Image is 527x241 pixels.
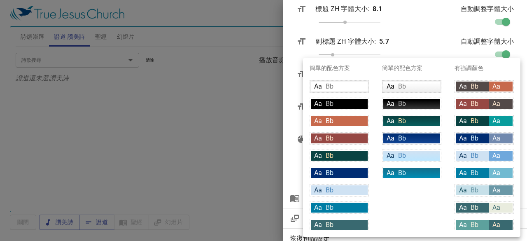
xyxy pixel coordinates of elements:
span: Aa [459,169,467,177]
span: Aa [459,134,467,142]
span: Bb [471,152,478,159]
span: Aa [314,169,322,177]
span: Bb [326,134,333,142]
span: Aa [387,134,394,142]
span: Aa [387,152,394,159]
span: Bb [326,82,333,90]
span: Bb [471,100,478,108]
span: Aa [492,100,500,108]
span: Aa [459,100,467,108]
li: 有強調顏色 [448,58,520,78]
span: Aa [387,169,394,177]
span: Aa [314,117,322,125]
span: Aa [459,221,467,229]
span: Aa [459,82,467,90]
span: Bb [398,82,406,90]
span: Aa [459,204,467,211]
span: Aa [314,204,322,211]
span: Aa [492,134,500,142]
li: 簡單的配色方案 [303,58,375,78]
span: Aa [492,82,500,90]
span: Bb [398,117,406,125]
span: Aa [314,186,322,194]
span: Bb [326,152,333,159]
span: Bb [471,169,478,177]
span: Aa [387,100,394,108]
span: Bb [471,204,478,211]
span: Bb [398,134,406,142]
span: Aa [314,221,322,229]
span: Aa [492,221,500,229]
span: Aa [492,169,500,177]
span: Aa [314,100,322,108]
span: Bb [471,82,478,90]
span: Bb [398,152,406,159]
span: Aa [492,152,500,159]
span: Bb [398,169,406,177]
span: Bb [471,186,478,194]
span: Aa [314,82,322,90]
span: Bb [471,117,478,125]
span: Aa [387,117,394,125]
span: Aa [459,152,467,159]
span: Bb [326,221,333,229]
span: Aa [387,82,394,90]
span: Aa [314,134,322,142]
span: Bb [326,100,333,108]
span: Aa [459,186,467,194]
span: Bb [326,204,333,211]
span: Bb [471,134,478,142]
span: Bb [326,117,333,125]
span: Aa [492,186,500,194]
span: Aa [492,204,500,211]
li: 簡單的配色方案 [375,58,448,78]
span: Bb [326,186,333,194]
span: Bb [471,221,478,229]
span: Aa [314,152,322,159]
span: Bb [398,100,406,108]
span: Aa [492,117,500,125]
div: 西番雅書3章 張福華 傳道 [61,17,102,45]
span: Bb [326,169,333,177]
span: Aa [459,117,467,125]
